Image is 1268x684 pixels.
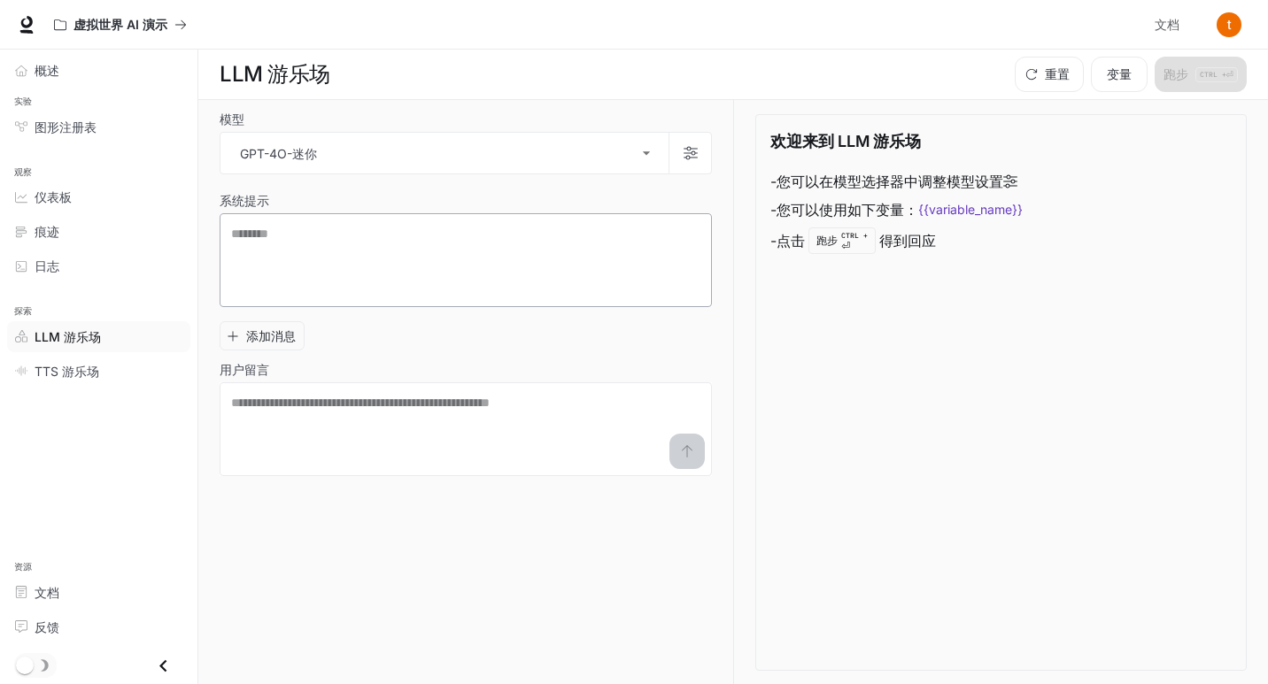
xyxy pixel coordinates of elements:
a: TTS 游乐场 [7,356,190,387]
button: 变量 [1091,57,1148,92]
font: 反馈 [35,619,59,634]
font: 资源 [14,561,33,573]
button: 添加消息 [220,321,305,350]
button: 关闭抽屉 [143,648,183,684]
span: 暗模式切换 [16,655,34,674]
font: 日志 [35,258,59,273]
font: 虚拟世界 AI 演示 [73,17,167,32]
font: 系统提示 [220,193,269,208]
a: 痕迹 [7,216,190,247]
div: GPT-4O-迷你 [220,133,669,173]
font: 文档 [35,585,59,600]
font: TTS 游乐场 [35,364,99,379]
font: 探索 [14,305,33,317]
font: 重置 [1045,66,1070,81]
a: 图形注册表 [7,111,190,142]
font: 模型 [220,111,244,127]
a: 反馈 [7,611,190,642]
img: 用户头像 [1217,12,1241,37]
button: 所有工作区 [46,7,195,42]
a: LLM 游乐场 [7,321,190,352]
font: 用户留言 [220,362,269,377]
font: - [770,232,777,250]
a: 日志 [7,250,190,281]
font: LLM 游乐场 [220,61,330,87]
font: - [770,201,777,219]
font: LLM 游乐场 [35,329,101,344]
font: 点击 [777,232,805,250]
font: 您可以使用如下变量： [777,201,918,219]
font: 您可以在模型选择器中调整模型设置 [777,173,1003,190]
font: - [770,173,777,190]
font: 痕迹 [35,224,59,239]
font: 实验 [14,96,33,107]
font: 观察 [14,166,33,178]
font: 图形注册表 [35,119,97,134]
font: 文档 [1155,17,1179,32]
font: 概述 [35,63,59,78]
font: 变量 [1107,66,1132,81]
font: GPT-4O-迷你 [240,146,317,161]
a: 概述 [7,55,190,86]
font: 跑步 [816,234,838,247]
font: 欢迎来到 LLM 游乐场 [770,132,921,150]
code: {{variable_name}} [918,201,1023,219]
font: 仪表板 [35,189,72,204]
a: 仪表板 [7,181,190,212]
a: 文档 [7,577,190,608]
button: 重置 [1015,57,1084,92]
font: 得到回应 [879,232,936,250]
font: ⏎ [841,240,850,252]
font: CTRL + [841,231,868,240]
a: 文档 [1148,7,1204,42]
font: 添加消息 [246,328,296,343]
button: 用户头像 [1211,7,1247,42]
